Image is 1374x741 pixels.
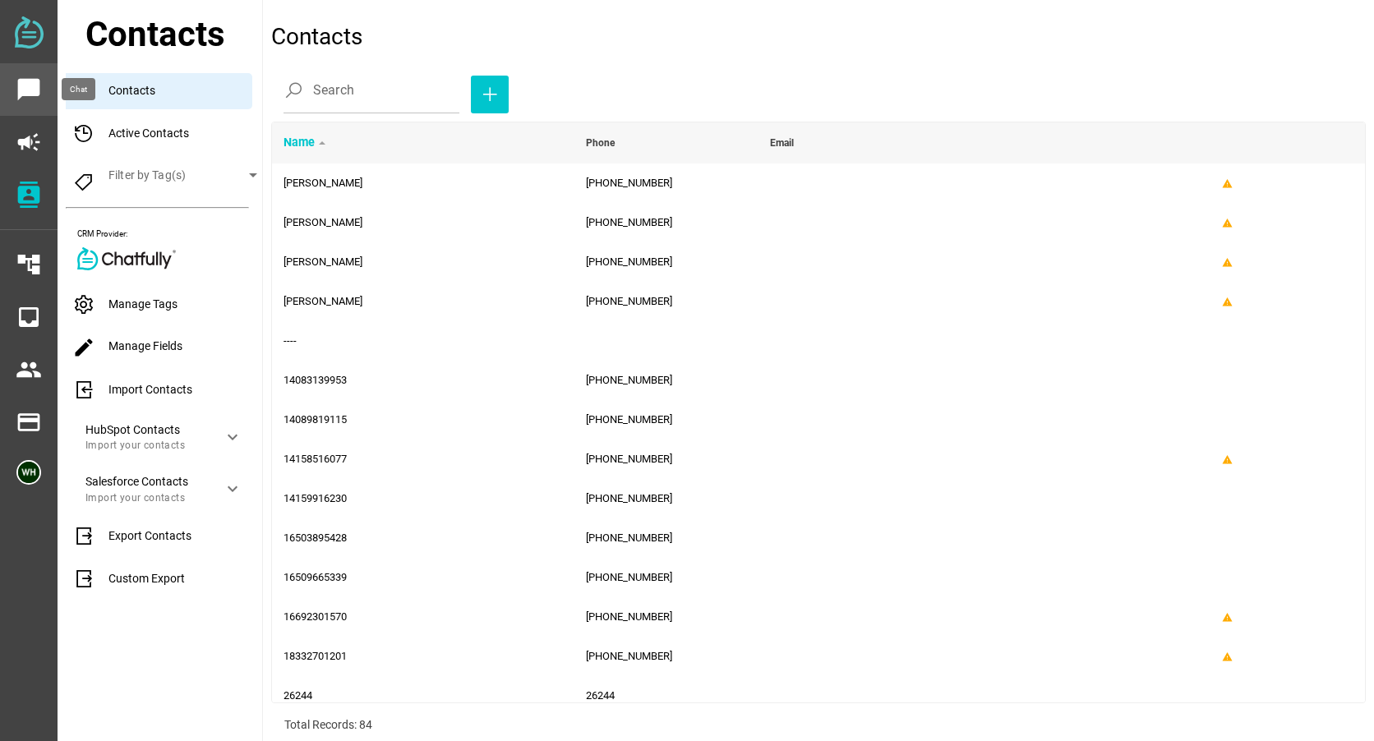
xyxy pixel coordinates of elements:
[16,182,42,208] i: contacts
[284,453,347,465] span: 14158516077
[284,571,347,583] span: 16509665339
[284,650,347,662] span: 18332701201
[586,374,672,386] span: [PHONE_NUMBER]
[586,571,672,583] span: [PHONE_NUMBER]
[284,610,347,623] span: 16692301570
[284,689,312,702] span: 26244
[586,413,672,426] span: [PHONE_NUMBER]
[284,532,347,544] span: 16503895428
[77,247,176,270] img: Chatfully
[586,492,672,504] span: [PHONE_NUMBER]
[66,518,262,555] div: Export Contacts
[586,532,672,544] span: [PHONE_NUMBER]
[284,334,297,347] span: ----
[586,689,615,702] span: 26244
[16,129,42,155] i: campaign
[85,492,210,504] div: Import your contacts
[16,409,42,435] i: payment
[85,475,210,489] div: Salesforce Contacts
[15,16,44,48] img: svg+xml;base64,PD94bWwgdmVyc2lvbj0iMS4wIiBlbmNvZGluZz0iVVRGLTgiPz4KPHN2ZyB2ZXJzaW9uPSIxLjEiIHZpZX...
[586,295,672,307] span: [PHONE_NUMBER]
[586,650,672,662] span: [PHONE_NUMBER]
[586,132,623,154] div: Phone
[284,255,362,268] span: [PERSON_NAME]
[16,76,42,103] i: chat_bubble
[284,716,1353,734] div: Total Records: 84
[284,216,362,228] span: [PERSON_NAME]
[1222,297,1233,307] i: warning
[16,304,42,330] i: inbox
[313,67,459,113] input: Search
[243,165,263,185] i: arrow_drop_down
[586,610,672,623] span: [PHONE_NUMBER]
[284,413,347,426] span: 14089819115
[1222,612,1233,623] i: warning
[1222,651,1233,662] i: warning
[16,251,42,278] i: account_tree
[72,339,182,352] a: Manage Fields
[85,423,210,437] div: HubSpot Contacts
[1222,257,1233,268] i: warning
[284,374,347,386] span: 14083139953
[72,572,185,585] a: Custom Export
[223,427,242,447] i: keyboard_arrow_down
[271,20,1366,54] p: Contacts
[223,479,242,499] i: keyboard_arrow_down
[66,372,262,408] div: Import Contacts
[284,131,334,155] div: Name
[16,357,42,383] i: people
[77,228,262,241] div: CRM Provider:
[586,453,672,465] span: [PHONE_NUMBER]
[72,336,95,359] i: edit
[1222,218,1233,228] i: warning
[586,216,672,228] span: [PHONE_NUMBER]
[66,73,252,109] div: Contacts
[85,440,210,451] div: Import your contacts
[16,460,41,485] img: 5edff51079ed9903661a2266-30.png
[85,8,262,60] div: Contacts
[66,116,262,152] div: Active Contacts
[1222,178,1233,189] i: warning
[770,132,802,154] div: Email
[1222,454,1233,465] i: warning
[284,177,362,189] span: [PERSON_NAME]
[586,255,672,268] span: [PHONE_NUMBER]
[284,492,347,504] span: 14159916230
[284,295,362,307] span: [PERSON_NAME]
[586,177,672,189] span: [PHONE_NUMBER]
[66,287,262,323] div: Manage Tags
